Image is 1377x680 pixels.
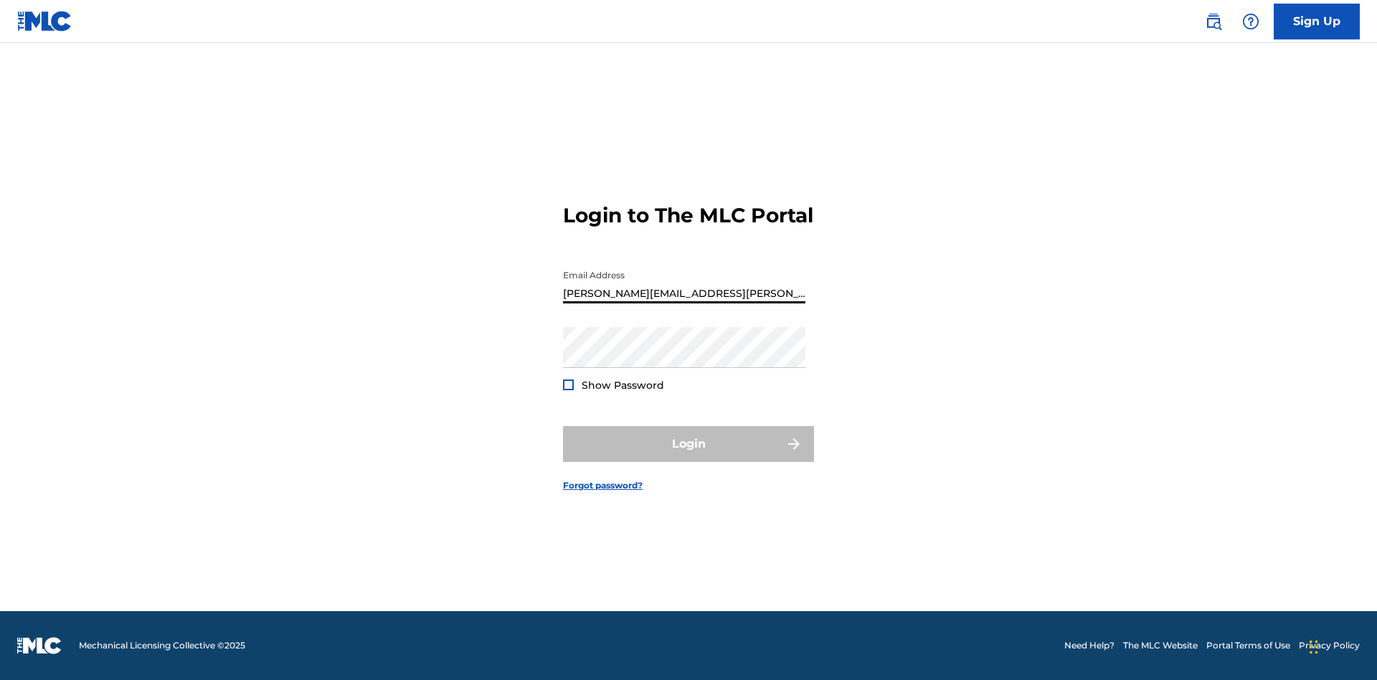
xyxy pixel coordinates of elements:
[17,11,72,32] img: MLC Logo
[17,637,62,654] img: logo
[1123,639,1198,652] a: The MLC Website
[1299,639,1360,652] a: Privacy Policy
[1199,7,1228,36] a: Public Search
[1310,625,1318,669] div: Drag
[582,379,664,392] span: Show Password
[1206,639,1290,652] a: Portal Terms of Use
[1274,4,1360,39] a: Sign Up
[1242,13,1259,30] img: help
[1064,639,1115,652] a: Need Help?
[563,203,813,228] h3: Login to The MLC Portal
[1236,7,1265,36] div: Help
[563,479,643,492] a: Forgot password?
[1205,13,1222,30] img: search
[79,639,245,652] span: Mechanical Licensing Collective © 2025
[1305,611,1377,680] iframe: Chat Widget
